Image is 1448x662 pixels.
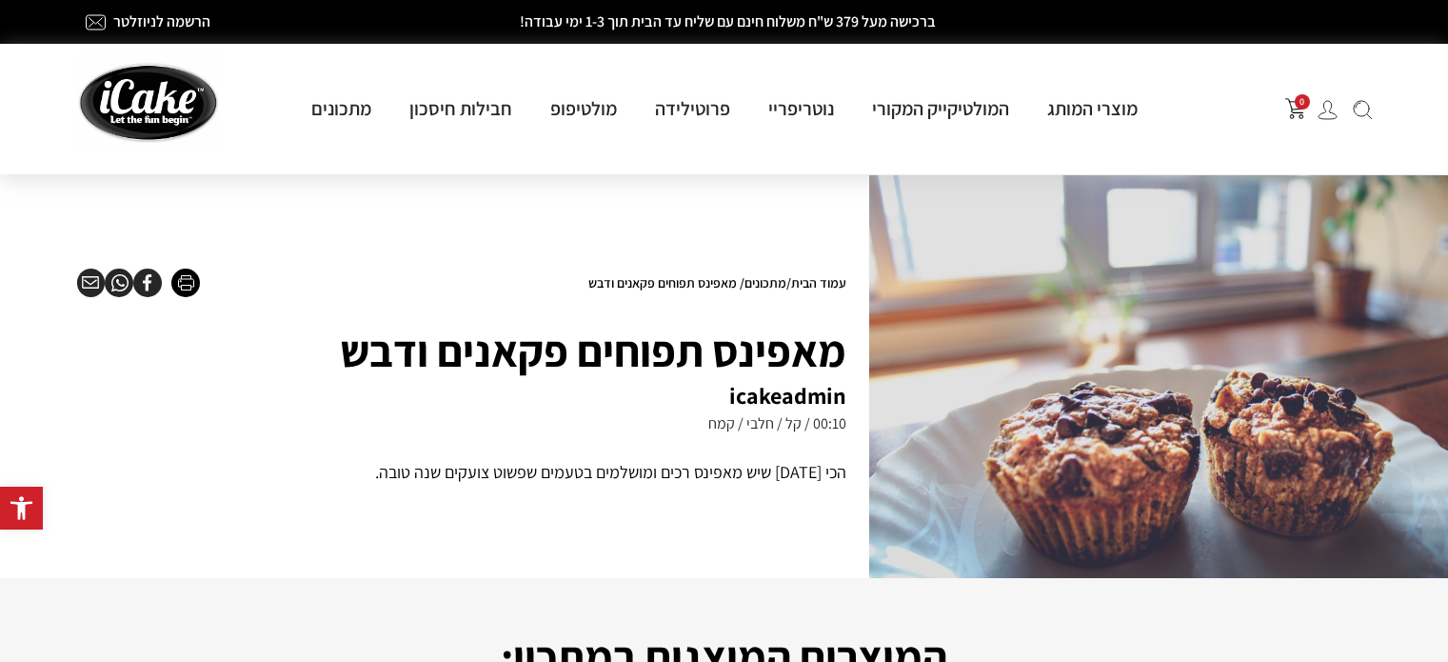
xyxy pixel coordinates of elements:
[77,269,106,297] div: שיתוף ב email
[292,96,390,121] a: מתכונים
[791,274,846,291] a: עמוד הבית
[804,416,846,431] h6: 00:10 /
[777,416,802,431] h6: קל /
[744,274,786,291] a: מתכונים
[105,269,133,297] div: שיתוף ב whatsapp
[113,11,210,31] a: הרשמה לניוזלטר
[133,269,162,297] div: שיתוף ב facebook
[77,384,846,407] h2: icakeadmin
[77,317,846,384] h1: מאפינס תפוחים פקאנים ודבש
[390,96,531,121] a: חבילות חיסכון
[77,460,846,485] div: הכי [DATE] שיש מאפינס רכים ומושלמים בטעמים שפשוט צועקים שנה טובה.
[588,275,846,291] nav: Breadcrumb
[1285,98,1306,119] button: פתח עגלת קניות צדדית
[1285,98,1306,119] img: shopping-cart.png
[708,416,735,431] h6: קמח
[749,96,853,121] a: נוטריפריי
[636,96,749,121] a: פרוטילידה
[357,14,1100,30] h2: ברכישה מעל 379 ש"ח משלוח חינם עם שליח עד הבית תוך 1-3 ימי עבודה!
[1295,94,1310,110] span: 0
[1028,96,1157,121] a: מוצרי המותג
[531,96,636,121] a: מולטיפופ
[853,96,1028,121] a: המולטיקייק המקורי
[738,416,774,431] h6: חלבי /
